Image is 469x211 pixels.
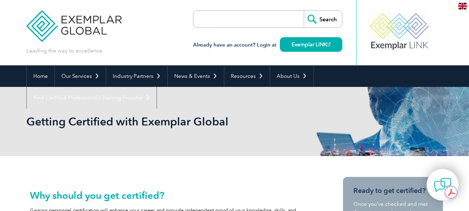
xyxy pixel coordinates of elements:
[193,41,342,49] h3: Already have an account? Login at
[304,11,342,27] input: Search
[55,65,106,87] a: Our Services
[26,47,102,55] p: Leading the way to excellence
[27,65,55,87] a: Home
[434,176,451,194] img: contact-chat.png
[224,65,270,87] a: Resources
[458,3,467,9] img: en
[353,186,433,195] h3: Ready to get certified?
[270,65,313,87] a: About Us
[168,65,224,87] a: News & Events
[106,65,167,87] a: Industry Partners
[30,190,315,201] h2: Why should you get certified?
[327,42,330,46] img: open_square.png
[27,87,157,108] a: Find Certified Professional / Training Provider
[280,37,342,52] a: Exemplar LINK
[26,115,293,128] h1: Getting Certified with Exemplar Global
